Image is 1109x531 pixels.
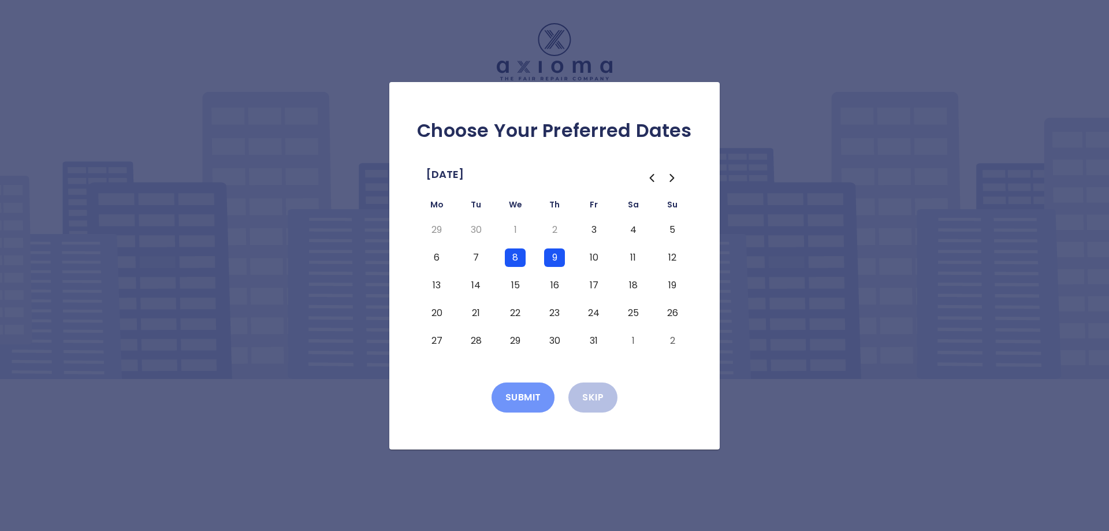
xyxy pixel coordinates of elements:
button: Monday, September 29th, 2025 [426,221,447,239]
span: [DATE] [426,165,464,184]
button: Sunday, October 26th, 2025 [662,304,683,322]
button: Thursday, October 23rd, 2025 [544,304,565,322]
img: Logo [497,23,612,80]
button: Sunday, October 12th, 2025 [662,248,683,267]
button: Friday, October 17th, 2025 [583,276,604,295]
th: Thursday [535,198,574,216]
button: Wednesday, October 29th, 2025 [505,332,526,350]
th: Sunday [653,198,692,216]
h2: Choose Your Preferred Dates [408,119,701,142]
button: Wednesday, October 8th, 2025, selected [505,248,526,267]
th: Monday [417,198,456,216]
th: Friday [574,198,613,216]
button: Saturday, October 25th, 2025 [623,304,643,322]
button: Skip [568,383,617,413]
button: Go to the Next Month [662,168,683,188]
button: Tuesday, October 21st, 2025 [466,304,486,322]
button: Tuesday, September 30th, 2025 [466,221,486,239]
button: Tuesday, October 7th, 2025 [466,248,486,267]
button: Thursday, October 30th, 2025 [544,332,565,350]
button: Friday, October 10th, 2025 [583,248,604,267]
button: Tuesday, October 28th, 2025 [466,332,486,350]
button: Wednesday, October 15th, 2025 [505,276,526,295]
button: Friday, October 31st, 2025 [583,332,604,350]
button: Thursday, October 9th, 2025, selected [544,248,565,267]
button: Sunday, October 19th, 2025 [662,276,683,295]
button: Tuesday, October 14th, 2025 [466,276,486,295]
button: Monday, October 13th, 2025 [426,276,447,295]
button: Monday, October 27th, 2025 [426,332,447,350]
button: Go to the Previous Month [641,168,662,188]
th: Saturday [613,198,653,216]
button: Monday, October 20th, 2025 [426,304,447,322]
button: Friday, October 24th, 2025 [583,304,604,322]
th: Wednesday [496,198,535,216]
button: Wednesday, October 22nd, 2025 [505,304,526,322]
button: Friday, October 3rd, 2025 [583,221,604,239]
button: Thursday, October 16th, 2025 [544,276,565,295]
button: Saturday, October 4th, 2025 [623,221,643,239]
button: Thursday, October 2nd, 2025 [544,221,565,239]
th: Tuesday [456,198,496,216]
button: Saturday, October 18th, 2025 [623,276,643,295]
table: October 2025 [417,198,692,355]
button: Saturday, November 1st, 2025 [623,332,643,350]
button: Monday, October 6th, 2025 [426,248,447,267]
button: Sunday, November 2nd, 2025 [662,332,683,350]
button: Submit [492,383,555,413]
button: Sunday, October 5th, 2025 [662,221,683,239]
button: Saturday, October 11th, 2025 [623,248,643,267]
button: Wednesday, October 1st, 2025 [505,221,526,239]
